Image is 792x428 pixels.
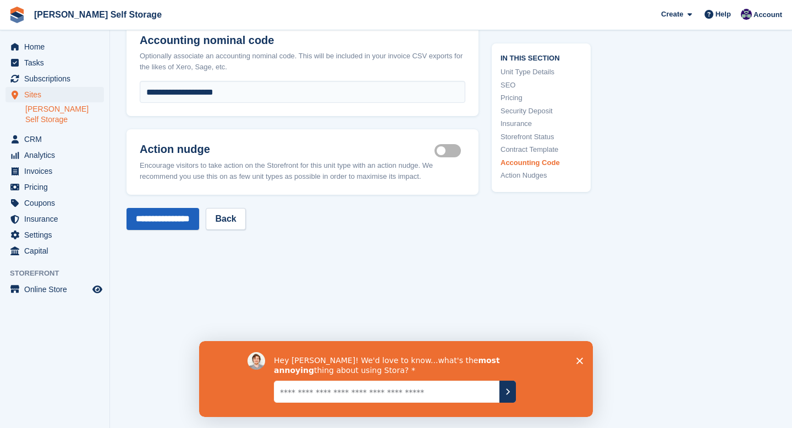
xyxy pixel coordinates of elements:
[24,282,90,297] span: Online Store
[24,227,90,243] span: Settings
[5,211,104,227] a: menu
[501,131,582,142] a: Storefront Status
[501,52,582,62] span: In this section
[25,104,104,125] a: [PERSON_NAME] Self Storage
[501,92,582,103] a: Pricing
[24,243,90,259] span: Capital
[206,208,245,230] a: Back
[5,227,104,243] a: menu
[24,55,90,70] span: Tasks
[199,341,593,417] iframe: Survey by David from Stora
[754,9,782,20] span: Account
[24,211,90,227] span: Insurance
[10,268,109,279] span: Storefront
[5,131,104,147] a: menu
[30,6,166,24] a: [PERSON_NAME] Self Storage
[5,179,104,195] a: menu
[91,283,104,296] a: Preview store
[24,147,90,163] span: Analytics
[24,87,90,102] span: Sites
[5,282,104,297] a: menu
[501,118,582,129] a: Insurance
[5,163,104,179] a: menu
[716,9,731,20] span: Help
[9,7,25,23] img: stora-icon-8386f47178a22dfd0bd8f6a31ec36ba5ce8667c1dd55bd0f319d3a0aa187defe.svg
[24,71,90,86] span: Subscriptions
[5,147,104,163] a: menu
[5,71,104,86] a: menu
[140,34,465,47] h2: Accounting nominal code
[5,243,104,259] a: menu
[140,160,465,182] div: Encourage visitors to take action on the Storefront for this unit type with an action nudge. We r...
[24,131,90,147] span: CRM
[24,179,90,195] span: Pricing
[741,9,752,20] img: Matthew Jones
[24,39,90,54] span: Home
[140,51,465,72] div: Optionally associate an accounting nominal code. This will be included in your invoice CSV export...
[5,87,104,102] a: menu
[5,195,104,211] a: menu
[24,163,90,179] span: Invoices
[661,9,683,20] span: Create
[501,79,582,90] a: SEO
[140,142,435,156] h2: Action nudge
[24,195,90,211] span: Coupons
[435,150,465,152] label: Is active
[5,39,104,54] a: menu
[501,157,582,168] a: Accounting Code
[501,67,582,78] a: Unit Type Details
[501,105,582,116] a: Security Deposit
[501,170,582,181] a: Action Nudges
[501,144,582,155] a: Contract Template
[5,55,104,70] a: menu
